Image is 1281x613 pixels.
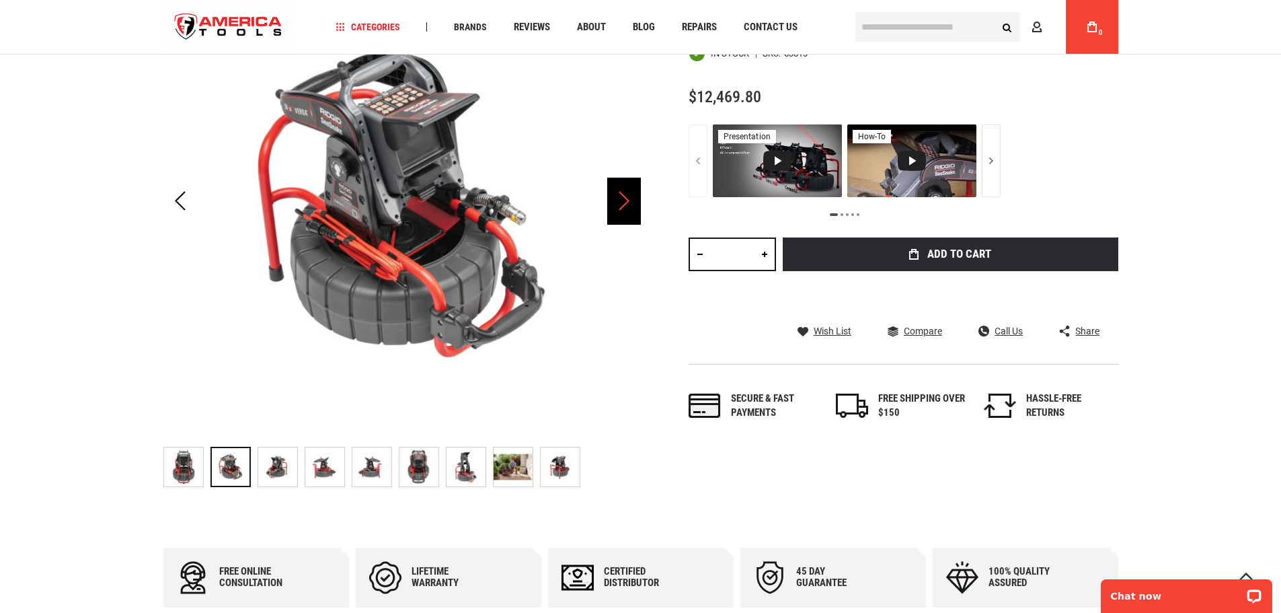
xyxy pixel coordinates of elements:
span: About [577,22,606,32]
span: Share [1075,326,1099,336]
div: RIDGID 63813 SEESNAKE® COMPACT M40 SYSTEM, INCLUDES CS6X VERSA DIGITAL RECORDING MONITOR [258,440,305,494]
a: About [571,18,612,36]
span: 0 [1099,29,1103,36]
div: RIDGID 63813 SEESNAKE® COMPACT M40 SYSTEM, INCLUDES CS6X VERSA DIGITAL RECORDING MONITOR [305,440,352,494]
div: RIDGID 63813 SEESNAKE® COMPACT M40 SYSTEM, INCLUDES CS6X VERSA DIGITAL RECORDING MONITOR [446,440,493,494]
a: Call Us [978,325,1023,337]
span: $12,469.80 [689,87,761,106]
div: RIDGID 63813 SEESNAKE® COMPACT M40 SYSTEM, INCLUDES CS6X VERSA DIGITAL RECORDING MONITOR [352,440,399,494]
div: RIDGID 63813 SEESNAKE® COMPACT M40 SYSTEM, INCLUDES CS6X VERSA DIGITAL RECORDING MONITOR [540,440,580,494]
div: FREE SHIPPING OVER $150 [878,392,966,421]
a: Contact Us [738,18,804,36]
span: Add to Cart [927,248,991,260]
span: Blog [633,22,655,32]
span: In stock [711,49,749,58]
a: Wish List [798,325,851,337]
img: RIDGID 63813 SEESNAKE® COMPACT M40 SYSTEM, INCLUDES CS6X VERSA DIGITAL RECORDING MONITOR [541,447,580,486]
span: Contact Us [744,22,798,32]
span: Compare [904,326,942,336]
a: Categories [329,18,406,36]
div: Certified Distributor [604,566,685,589]
button: Search [995,14,1020,40]
img: America Tools [163,2,294,52]
img: RIDGID 63813 SEESNAKE® COMPACT M40 SYSTEM, INCLUDES CS6X VERSA DIGITAL RECORDING MONITOR [352,447,391,486]
img: returns [984,394,1016,418]
div: RIDGID 63813 SEESNAKE® COMPACT M40 SYSTEM, INCLUDES CS6X VERSA DIGITAL RECORDING MONITOR [163,440,210,494]
a: store logo [163,2,294,52]
div: Secure & fast payments [731,392,818,421]
img: RIDGID 63813 SEESNAKE® COMPACT M40 SYSTEM, INCLUDES CS6X VERSA DIGITAL RECORDING MONITOR [494,447,533,486]
iframe: Secure express checkout frame [780,275,1121,314]
img: payments [689,394,721,418]
button: Add to Cart [783,238,1118,271]
div: HASSLE-FREE RETURNS [1026,392,1114,421]
div: Free online consultation [219,566,300,589]
span: Brands [454,22,487,32]
a: Brands [448,18,493,36]
span: Call Us [995,326,1023,336]
a: Blog [627,18,661,36]
span: Reviews [514,22,550,32]
div: 63813 [784,49,808,58]
img: RIDGID 63813 SEESNAKE® COMPACT M40 SYSTEM, INCLUDES CS6X VERSA DIGITAL RECORDING MONITOR [305,447,344,486]
span: Categories [336,22,400,32]
a: Repairs [676,18,723,36]
a: Reviews [508,18,556,36]
span: Repairs [682,22,717,32]
img: RIDGID 63813 SEESNAKE® COMPACT M40 SYSTEM, INCLUDES CS6X VERSA DIGITAL RECORDING MONITOR [258,447,297,486]
div: RIDGID 63813 SEESNAKE® COMPACT M40 SYSTEM, INCLUDES CS6X VERSA DIGITAL RECORDING MONITOR [399,440,446,494]
div: RIDGID 63813 SEESNAKE® COMPACT M40 SYSTEM, INCLUDES CS6X VERSA DIGITAL RECORDING MONITOR [493,440,540,494]
strong: SKU [763,49,784,58]
div: Lifetime warranty [412,566,492,589]
img: RIDGID 63813 SEESNAKE® COMPACT M40 SYSTEM, INCLUDES CS6X VERSA DIGITAL RECORDING MONITOR [164,447,203,486]
img: shipping [836,394,868,418]
iframe: LiveChat chat widget [1092,571,1281,613]
img: RIDGID 63813 SEESNAKE® COMPACT M40 SYSTEM, INCLUDES CS6X VERSA DIGITAL RECORDING MONITOR [447,447,486,486]
div: RIDGID 63813 SEESNAKE® COMPACT M40 SYSTEM, INCLUDES CS6X VERSA DIGITAL RECORDING MONITOR [210,440,258,494]
div: 100% quality assured [988,566,1069,589]
span: Wish List [814,326,851,336]
img: RIDGID 63813 SEESNAKE® COMPACT M40 SYSTEM, INCLUDES CS6X VERSA DIGITAL RECORDING MONITOR [399,447,438,486]
a: Compare [888,325,942,337]
div: 45 day Guarantee [796,566,877,589]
